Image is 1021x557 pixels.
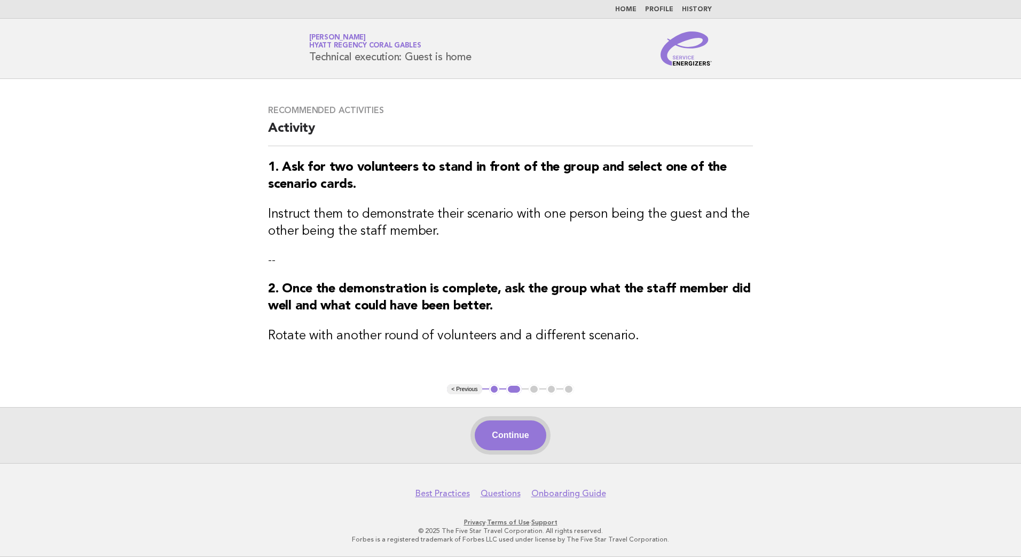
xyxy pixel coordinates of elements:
[487,519,530,526] a: Terms of Use
[268,283,751,313] strong: 2. Once the demonstration is complete, ask the group what the staff member did well and what coul...
[464,519,485,526] a: Privacy
[506,384,522,395] button: 2
[531,519,557,526] a: Support
[447,384,482,395] button: < Previous
[184,535,837,544] p: Forbes is a registered trademark of Forbes LLC used under license by The Five Star Travel Corpora...
[645,6,673,13] a: Profile
[309,35,472,62] h1: Technical execution: Guest is home
[682,6,712,13] a: History
[415,488,470,499] a: Best Practices
[309,43,421,50] span: Hyatt Regency Coral Gables
[661,31,712,66] img: Service Energizers
[531,488,606,499] a: Onboarding Guide
[481,488,521,499] a: Questions
[268,161,727,191] strong: 1. Ask for two volunteers to stand in front of the group and select one of the scenario cards.
[268,120,753,146] h2: Activity
[268,328,753,345] h3: Rotate with another round of volunteers and a different scenario.
[489,384,500,395] button: 1
[268,206,753,240] h3: Instruct them to demonstrate their scenario with one person being the guest and the other being t...
[268,105,753,116] h3: Recommended activities
[184,527,837,535] p: © 2025 The Five Star Travel Corporation. All rights reserved.
[309,34,421,49] a: [PERSON_NAME]Hyatt Regency Coral Gables
[475,420,546,450] button: Continue
[184,518,837,527] p: · ·
[268,253,753,268] p: --
[615,6,637,13] a: Home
